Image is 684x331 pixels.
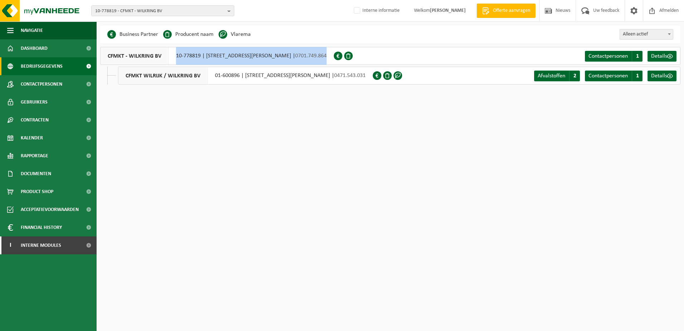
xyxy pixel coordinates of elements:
[352,5,400,16] label: Interne informatie
[21,111,49,129] span: Contracten
[21,57,63,75] span: Bedrijfsgegevens
[585,51,643,62] a: Contactpersonen 1
[100,47,334,65] div: 10-778819 | [STREET_ADDRESS][PERSON_NAME] |
[118,67,373,85] div: 01-600896 | [STREET_ADDRESS][PERSON_NAME] |
[95,6,225,16] span: 10-778819 - CFMKT - WILKRING BV
[21,39,48,57] span: Dashboard
[569,71,580,81] span: 2
[632,51,643,62] span: 1
[21,21,43,39] span: Navigatie
[21,236,61,254] span: Interne modules
[163,29,214,40] li: Producent naam
[491,7,532,14] span: Offerte aanvragen
[430,8,466,13] strong: [PERSON_NAME]
[648,51,676,62] a: Details
[21,183,53,201] span: Product Shop
[588,73,628,79] span: Contactpersonen
[538,73,565,79] span: Afvalstoffen
[91,5,234,16] button: 10-778819 - CFMKT - WILKRING BV
[620,29,673,40] span: Alleen actief
[219,29,251,40] li: Vlarema
[21,219,62,236] span: Financial History
[334,73,366,78] span: 0471.543.031
[21,75,62,93] span: Contactpersonen
[588,53,628,59] span: Contactpersonen
[632,71,643,81] span: 1
[651,73,667,79] span: Details
[620,29,673,39] span: Alleen actief
[21,93,48,111] span: Gebruikers
[21,147,48,165] span: Rapportage
[21,201,79,219] span: Acceptatievoorwaarden
[107,29,158,40] li: Business Partner
[534,71,580,81] a: Afvalstoffen 2
[118,67,208,84] span: CFMKT WILRIJK / WILKRING BV
[585,71,643,81] a: Contactpersonen 1
[648,71,676,81] a: Details
[21,129,43,147] span: Kalender
[101,47,169,64] span: CFMKT - WILKRING BV
[7,236,14,254] span: I
[21,165,51,183] span: Documenten
[651,53,667,59] span: Details
[477,4,536,18] a: Offerte aanvragen
[295,53,327,59] span: 0701.749.864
